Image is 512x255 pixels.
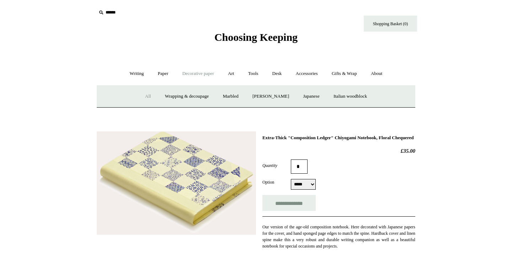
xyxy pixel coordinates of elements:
h1: Extra-Thick "Composition Ledger" Chiyogami Notebook, Floral Chequered [262,135,415,141]
a: Writing [123,64,150,83]
a: [PERSON_NAME] [246,87,295,106]
img: Extra-Thick "Composition Ledger" Chiyogami Notebook, Floral Chequered [97,131,256,235]
span: Choosing Keeping [214,31,298,43]
a: Decorative paper [176,64,220,83]
a: Accessories [289,64,324,83]
a: Japanese [297,87,326,106]
a: Tools [242,64,265,83]
label: Quantity [262,162,291,169]
a: Marbled [217,87,245,106]
a: Art [222,64,240,83]
a: All [139,87,158,106]
label: Option [262,179,291,185]
a: Gifts & Wrap [325,64,363,83]
a: Italian woodblock [327,87,373,106]
a: Choosing Keeping [214,37,298,42]
a: Desk [266,64,288,83]
a: About [364,64,389,83]
p: Our version of the age-old composition notebook. Here decorated with Japanese papers for the cove... [262,224,415,249]
a: Paper [151,64,175,83]
h2: £35.00 [262,148,415,154]
a: Shopping Basket (0) [364,16,417,32]
a: Wrapping & decoupage [159,87,215,106]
